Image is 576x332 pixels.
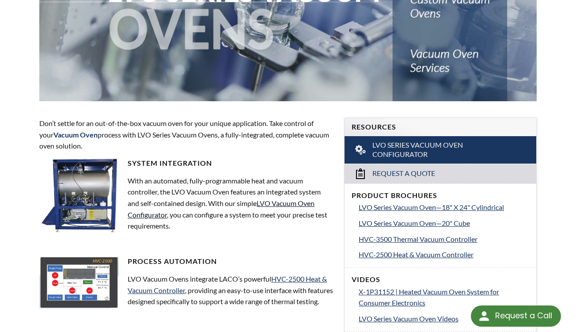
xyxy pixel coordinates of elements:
h4: Process Automation [39,257,333,266]
a: Request a Quote [345,164,536,183]
a: HVC-2500 Heat & Vacuum Controller [128,275,327,294]
p: With an automated, fully-programmable heat and vacuum controller, the LVO Vacuum Oven features an... [39,175,333,232]
h4: Resources [352,122,529,132]
span: LVO Series Vacuum Oven—18" X 24" Cylindrical [359,203,504,211]
span: LVO Series Vacuum Oven Configurator [372,141,509,159]
a: LVO Series Vacuum Oven Configurator [345,136,536,164]
span: HVC-2500 Heat & Vacuum Controller [359,250,474,259]
span: X-1P31152 | Heated Vacuum Oven System for Consumer Electronics [359,287,499,307]
h4: Videos [352,275,529,284]
span: LVO Series Vacuum Oven Videos [359,314,459,323]
a: HVC-3500 Thermal Vacuum Controller [359,233,529,245]
h4: Product Brochures [352,191,529,200]
p: LVO Vacuum Ovens integrate LACO’s powerful , providing an easy-to-use interface with features des... [39,273,333,307]
span: LVO Series Vacuum Oven—20" Cube [359,219,470,227]
div: Request a Call [495,305,552,326]
img: LVO-2500.jpg [39,257,128,309]
span: HVC-3500 Thermal Vacuum Controller [359,235,477,243]
h4: System Integration [39,159,333,168]
a: HVC-2500 Heat & Vacuum Controller [359,249,529,260]
a: LVO Series Vacuum Oven Videos [359,313,529,324]
div: Request a Call [471,305,561,327]
img: LVO-H_side2.jpg [39,159,128,233]
img: round button [477,309,491,323]
span: Request a Quote [372,169,435,178]
p: Don’t settle for an out-of-the-box vacuum oven for your unique application. Take control of your ... [39,118,333,152]
strong: Vacuum Oven [53,130,98,139]
a: LVO Series Vacuum Oven—18" X 24" Cylindrical [359,202,529,213]
a: X-1P31152 | Heated Vacuum Oven System for Consumer Electronics [359,286,529,309]
a: LVO Vacuum Oven Configurator [128,199,315,219]
a: LVO Series Vacuum Oven—20" Cube [359,218,529,229]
